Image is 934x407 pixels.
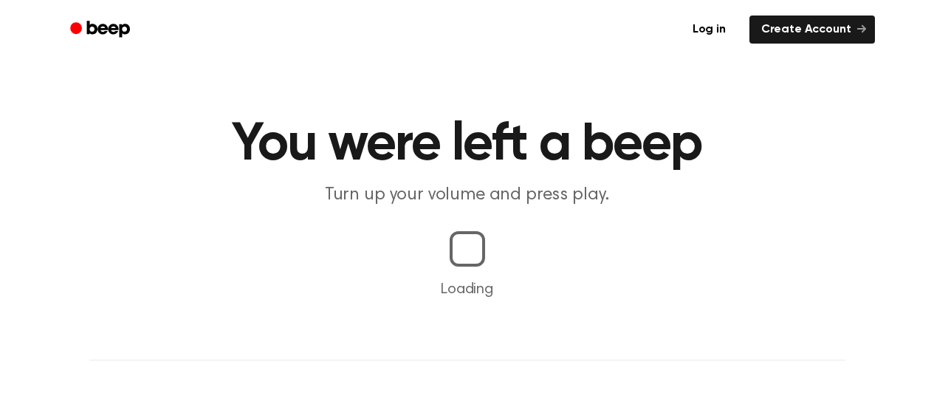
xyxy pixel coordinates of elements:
a: Log in [678,13,741,47]
p: Loading [18,278,916,301]
a: Beep [60,16,143,44]
a: Create Account [749,16,875,44]
p: Turn up your volume and press play. [184,183,751,208]
h1: You were left a beep [89,118,845,171]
